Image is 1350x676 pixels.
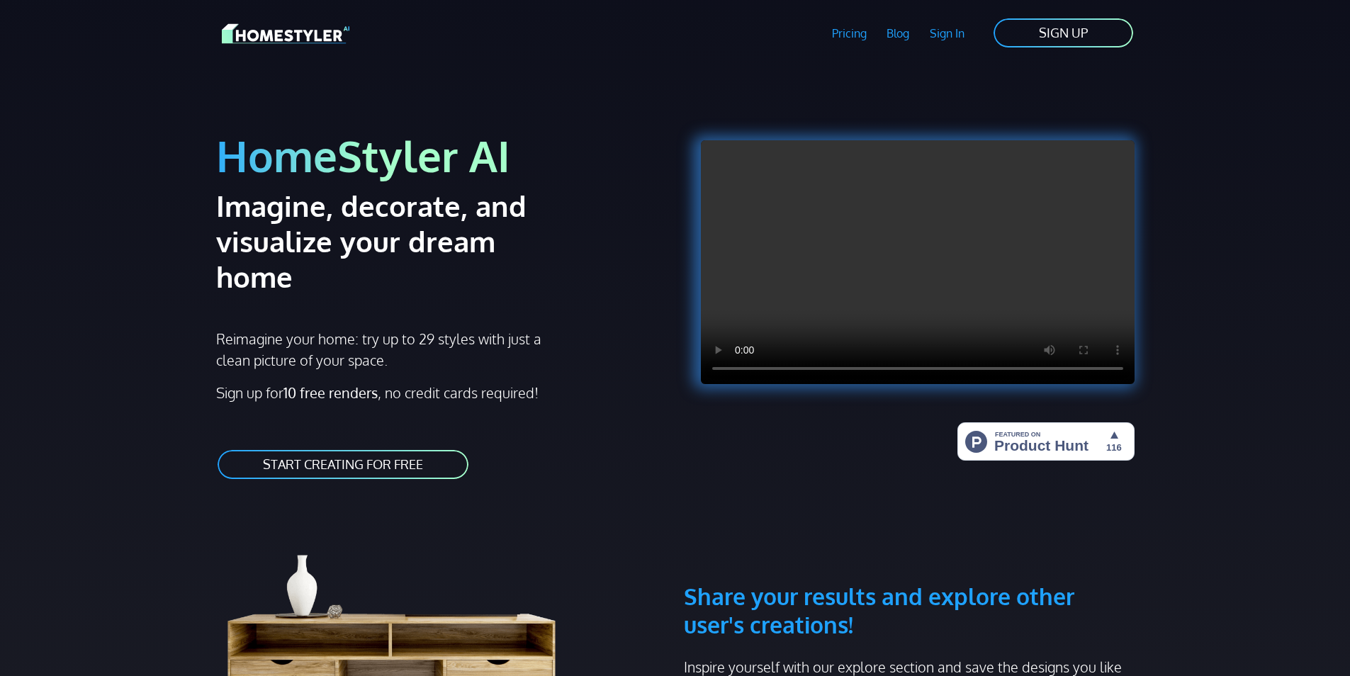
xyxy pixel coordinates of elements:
[992,17,1135,49] a: SIGN UP
[216,382,667,403] p: Sign up for , no credit cards required!
[216,129,667,182] h1: HomeStyler AI
[684,514,1135,639] h3: Share your results and explore other user's creations!
[877,17,920,50] a: Blog
[957,422,1135,461] img: HomeStyler AI - Interior Design Made Easy: One Click to Your Dream Home | Product Hunt
[216,449,470,480] a: START CREATING FOR FREE
[216,328,554,371] p: Reimagine your home: try up to 29 styles with just a clean picture of your space.
[920,17,975,50] a: Sign In
[821,17,877,50] a: Pricing
[283,383,378,402] strong: 10 free renders
[216,188,577,294] h2: Imagine, decorate, and visualize your dream home
[222,21,349,46] img: HomeStyler AI logo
